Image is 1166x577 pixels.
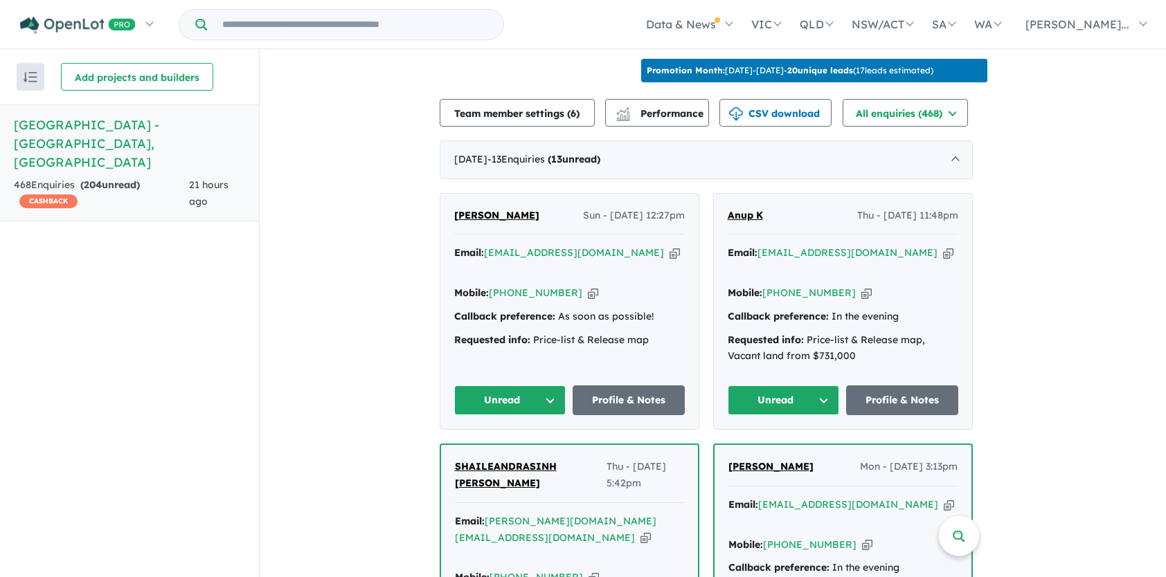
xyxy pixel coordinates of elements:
strong: ( unread) [80,178,140,191]
button: Copy [944,497,954,512]
div: In the evening [728,560,958,576]
a: [PHONE_NUMBER] [489,286,582,299]
strong: ( unread) [548,153,600,165]
span: 21 hours ago [189,178,228,208]
strong: Callback preference: [454,310,555,322]
button: Copy [943,246,953,260]
span: CASHBACK [19,194,78,208]
div: 468 Enquir ies [14,177,189,210]
strong: Callback preference: [728,561,829,574]
img: sort.svg [24,72,37,82]
p: [DATE] - [DATE] - ( 17 leads estimated) [647,64,933,77]
a: [EMAIL_ADDRESS][DOMAIN_NAME] [484,246,664,259]
button: Copy [588,286,598,300]
span: Anup K [728,209,763,221]
span: - 13 Enquir ies [487,153,600,165]
strong: Mobile: [728,538,763,551]
a: SHAILEANDRASINH [PERSON_NAME] [455,459,607,492]
strong: Mobile: [454,286,489,299]
div: Price-list & Release map, Vacant land from $731,000 [728,332,958,365]
b: 20 unique leads [787,65,853,75]
a: [PERSON_NAME] [454,208,539,224]
a: [EMAIL_ADDRESS][DOMAIN_NAME] [758,498,938,511]
img: download icon [729,107,743,121]
button: Performance [605,99,709,127]
a: Anup K [728,208,763,224]
button: Copy [861,286,872,300]
span: Mon - [DATE] 3:13pm [860,459,958,475]
button: Copy [640,531,651,545]
a: [EMAIL_ADDRESS][DOMAIN_NAME] [757,246,938,259]
span: [PERSON_NAME] [728,460,814,473]
h5: [GEOGRAPHIC_DATA] - [GEOGRAPHIC_DATA] , [GEOGRAPHIC_DATA] [14,116,245,172]
div: Price-list & Release map [454,332,685,349]
button: Unread [454,385,566,415]
span: 204 [84,178,102,191]
img: bar-chart.svg [616,111,630,120]
span: Sun - [DATE] 12:27pm [583,208,685,224]
span: Thu - [DATE] 5:42pm [607,459,684,492]
a: Profile & Notes [846,385,958,415]
strong: Email: [455,515,485,527]
button: Team member settings (6) [440,99,595,127]
strong: Mobile: [728,286,762,299]
button: Copy [670,246,680,260]
strong: Email: [728,246,757,259]
a: [PERSON_NAME][DOMAIN_NAME][EMAIL_ADDRESS][DOMAIN_NAME] [455,515,656,544]
strong: Callback preference: [728,310,829,322]
strong: Requested info: [728,333,804,346]
span: SHAILEANDRASINH [PERSON_NAME] [455,460,557,489]
button: CSV download [719,99,832,127]
a: Profile & Notes [573,385,685,415]
img: line-chart.svg [616,107,629,115]
button: Add projects and builders [61,63,213,91]
div: [DATE] [440,140,973,179]
span: [PERSON_NAME]... [1025,17,1129,31]
div: As soon as possible! [454,309,685,325]
a: [PHONE_NUMBER] [762,286,856,299]
a: [PHONE_NUMBER] [763,538,856,551]
strong: Requested info: [454,333,530,346]
a: [PERSON_NAME] [728,459,814,475]
button: Unread [728,385,840,415]
strong: Email: [728,498,758,511]
input: Try estate name, suburb, builder or developer [210,10,501,39]
b: Promotion Month: [647,65,725,75]
img: Openlot PRO Logo White [20,17,136,34]
span: Thu - [DATE] 11:48pm [857,208,958,224]
span: Performance [618,107,703,120]
button: All enquiries (468) [843,99,968,127]
span: 6 [571,107,576,120]
div: In the evening [728,309,958,325]
button: Copy [862,538,872,552]
strong: Email: [454,246,484,259]
span: 13 [551,153,562,165]
span: [PERSON_NAME] [454,209,539,221]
